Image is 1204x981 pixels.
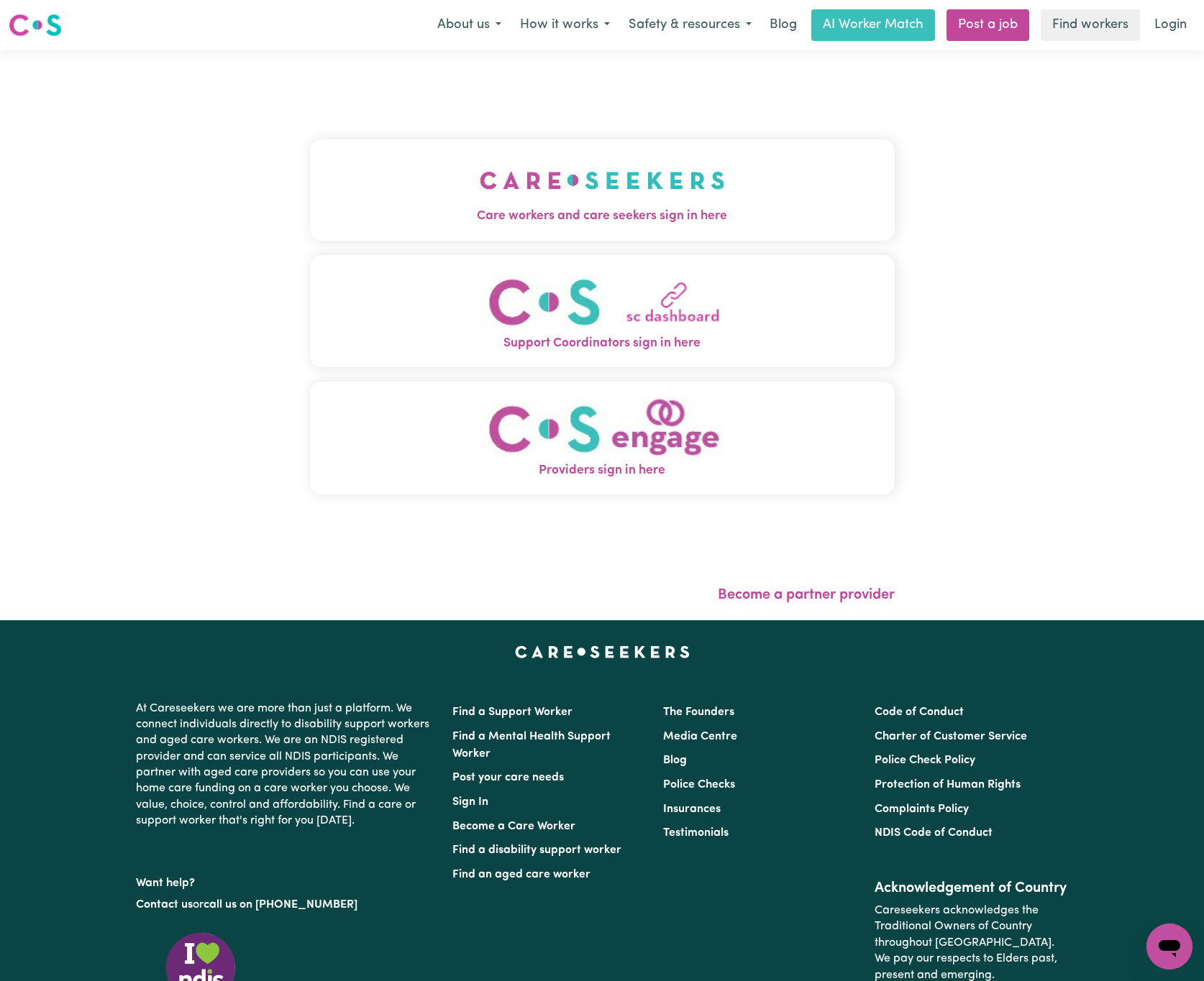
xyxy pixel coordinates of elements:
[663,803,721,815] a: Insurances
[9,12,62,38] img: Careseekers logo
[761,9,806,41] a: Blog
[663,827,729,839] a: Testimonials
[515,646,690,658] a: Careseekers home page
[718,588,895,602] a: Become a partner provider
[452,821,575,832] a: Become a Care Worker
[875,880,1068,897] h2: Acknowledgement of Country
[452,772,564,783] a: Post your care needs
[663,706,734,718] a: The Founders
[511,10,619,40] button: How it works
[811,9,935,41] a: AI Worker Match
[1041,9,1140,41] a: Find workers
[663,731,737,742] a: Media Centre
[875,731,1027,742] a: Charter of Customer Service
[136,899,193,911] a: Contact us
[452,706,573,718] a: Find a Support Worker
[452,731,611,760] a: Find a Mental Health Support Worker
[310,461,895,480] span: Providers sign in here
[663,755,687,766] a: Blog
[875,827,993,839] a: NDIS Code of Conduct
[310,207,895,226] span: Care workers and care seekers sign in here
[204,899,357,911] a: call us on [PHONE_NUMBER]
[136,695,435,835] p: At Careseekers we are more than just a platform. We connect individuals directly to disability su...
[875,779,1021,791] a: Protection of Human Rights
[9,9,62,42] a: Careseekers logo
[310,382,895,494] button: Providers sign in here
[619,10,761,40] button: Safety & resources
[310,334,895,353] span: Support Coordinators sign in here
[136,870,435,891] p: Want help?
[452,844,621,856] a: Find a disability support worker
[452,796,488,808] a: Sign In
[1146,924,1192,970] iframe: Button to launch messaging window
[136,891,435,918] p: or
[663,779,735,791] a: Police Checks
[875,706,964,718] a: Code of Conduct
[310,139,895,240] button: Care workers and care seekers sign in here
[452,869,590,880] a: Find an aged care worker
[875,803,969,815] a: Complaints Policy
[1146,9,1195,41] a: Login
[875,755,975,766] a: Police Check Policy
[310,255,895,368] button: Support Coordinators sign in here
[428,10,511,40] button: About us
[947,9,1029,41] a: Post a job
